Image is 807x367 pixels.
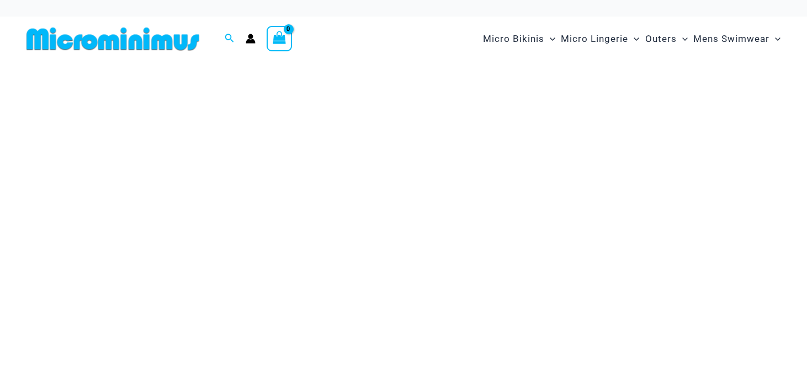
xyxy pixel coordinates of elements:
[561,25,628,53] span: Micro Lingerie
[544,25,555,53] span: Menu Toggle
[769,25,781,53] span: Menu Toggle
[643,22,691,56] a: OutersMenu ToggleMenu Toggle
[677,25,688,53] span: Menu Toggle
[691,22,783,56] a: Mens SwimwearMenu ToggleMenu Toggle
[267,26,292,51] a: View Shopping Cart, empty
[483,25,544,53] span: Micro Bikinis
[225,32,235,46] a: Search icon link
[246,34,256,44] a: Account icon link
[22,26,204,51] img: MM SHOP LOGO FLAT
[479,20,785,57] nav: Site Navigation
[480,22,558,56] a: Micro BikinisMenu ToggleMenu Toggle
[558,22,642,56] a: Micro LingerieMenu ToggleMenu Toggle
[628,25,639,53] span: Menu Toggle
[693,25,769,53] span: Mens Swimwear
[645,25,677,53] span: Outers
